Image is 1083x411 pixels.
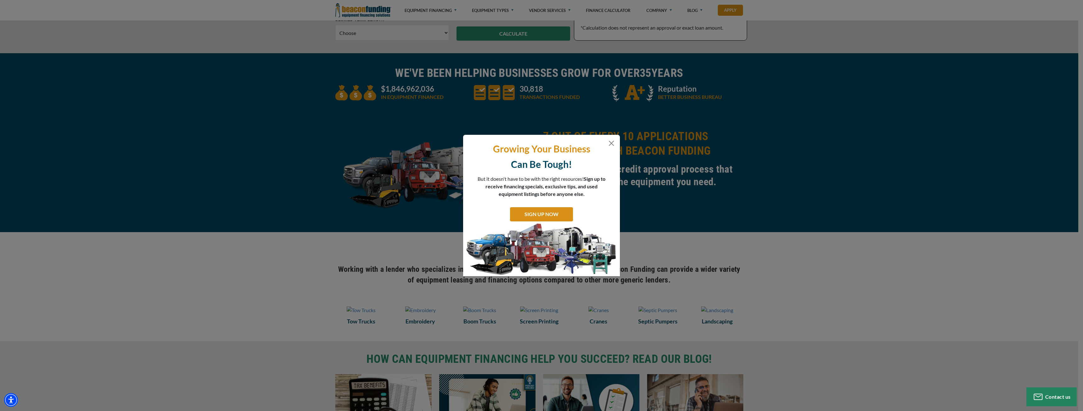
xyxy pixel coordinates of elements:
[463,223,620,277] img: subscribe-modal.jpg
[4,393,18,407] div: Accessibility Menu
[1026,387,1077,406] button: Contact us
[468,158,615,170] p: Can Be Tough!
[1045,394,1071,400] span: Contact us
[468,143,615,155] p: Growing Your Business
[477,175,606,198] p: But it doesn't have to be with the right resources!
[485,176,605,197] span: Sign up to receive financing specials, exclusive tips, and used equipment listings before anyone ...
[608,140,615,147] button: Close
[510,207,573,221] a: SIGN UP NOW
